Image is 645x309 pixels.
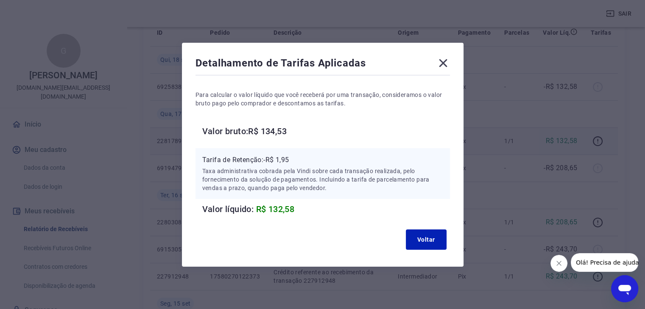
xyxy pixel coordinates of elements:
[202,202,450,216] h6: Valor líquido:
[256,204,295,214] span: R$ 132,58
[195,91,450,108] p: Para calcular o valor líquido que você receberá por uma transação, consideramos o valor bruto pag...
[406,229,447,250] button: Voltar
[202,155,443,165] p: Tarifa de Retenção: -R$ 1,95
[5,6,71,13] span: Olá! Precisa de ajuda?
[195,56,450,73] div: Detalhamento de Tarifas Aplicadas
[202,124,450,138] h6: Valor bruto: R$ 134,53
[571,253,638,272] iframe: Mensagem da empresa
[550,255,567,272] iframe: Fechar mensagem
[202,167,443,192] p: Taxa administrativa cobrada pela Vindi sobre cada transação realizada, pelo fornecimento da soluç...
[611,275,638,302] iframe: Botão para abrir a janela de mensagens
